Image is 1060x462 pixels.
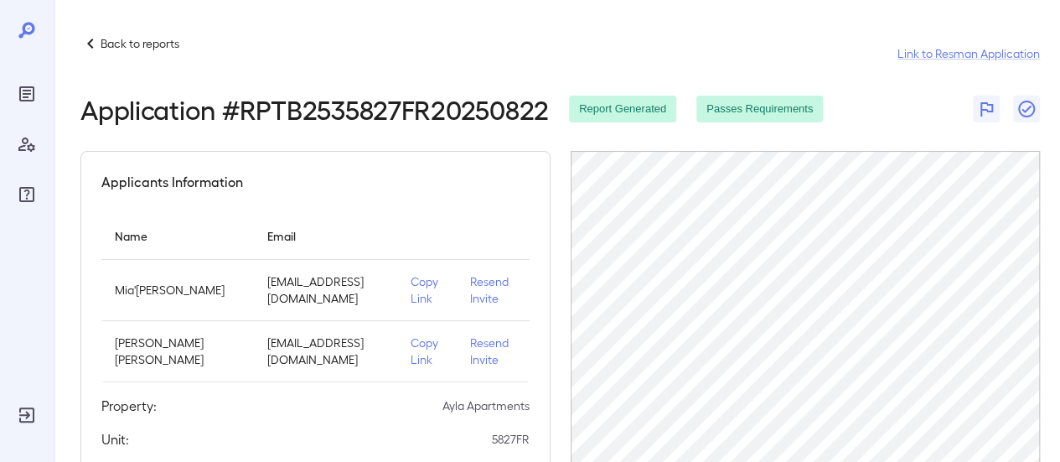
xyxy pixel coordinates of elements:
span: Report Generated [569,101,676,117]
p: Resend Invite [470,273,515,307]
p: [EMAIL_ADDRESS][DOMAIN_NAME] [267,273,384,307]
button: Close Report [1013,96,1040,122]
p: Copy Link [411,335,443,368]
a: Link to Resman Application [897,45,1040,62]
table: simple table [101,212,530,382]
p: [EMAIL_ADDRESS][DOMAIN_NAME] [267,335,384,368]
p: 5827FR [492,431,530,448]
button: Flag Report [973,96,1000,122]
p: Mia'[PERSON_NAME] [115,282,240,298]
p: Ayla Apartments [442,397,530,414]
th: Email [254,212,397,260]
p: [PERSON_NAME] [PERSON_NAME] [115,335,240,368]
div: Reports [13,80,40,107]
h5: Property: [101,396,157,416]
span: Passes Requirements [696,101,823,117]
h2: Application # RPTB2535827FR20250822 [80,94,549,124]
h5: Unit: [101,429,129,449]
p: Resend Invite [470,335,515,368]
p: Copy Link [411,273,443,307]
div: Log Out [13,402,40,428]
div: FAQ [13,181,40,208]
div: Manage Users [13,131,40,158]
h5: Applicants Information [101,172,243,192]
p: Back to reports [101,35,179,52]
th: Name [101,212,254,260]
